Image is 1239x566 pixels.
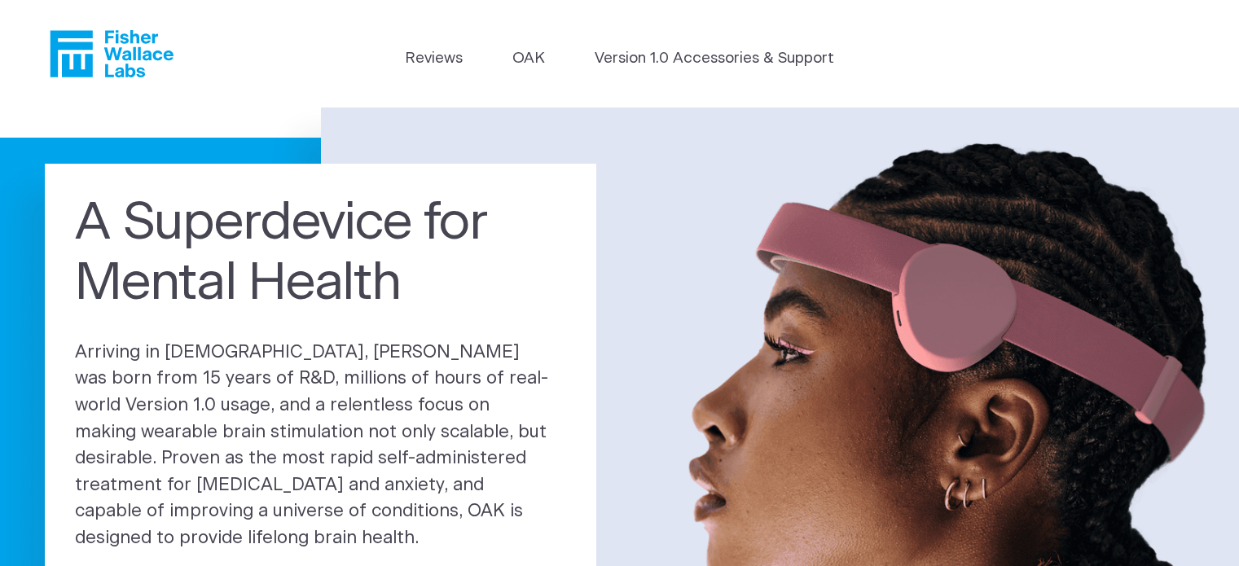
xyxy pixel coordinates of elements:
h1: A Superdevice for Mental Health [75,194,566,314]
a: Fisher Wallace [50,30,174,77]
a: Reviews [405,47,463,70]
a: Version 1.0 Accessories & Support [595,47,834,70]
p: Arriving in [DEMOGRAPHIC_DATA], [PERSON_NAME] was born from 15 years of R&D, millions of hours of... [75,340,566,552]
a: OAK [512,47,545,70]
